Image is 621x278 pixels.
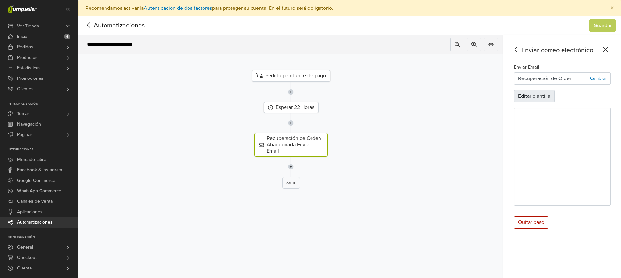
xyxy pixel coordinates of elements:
span: Clientes [17,84,34,94]
span: Mercado Libre [17,154,46,165]
span: Navegación [17,119,41,130]
span: × [610,3,614,13]
label: Enviar Email [514,64,539,71]
span: Canales de Venta [17,196,53,207]
span: Promociones [17,73,43,84]
span: Productos [17,52,38,63]
div: Quitar paso [514,216,548,229]
p: Configuración [8,235,78,239]
span: Inicio [17,31,27,42]
button: Guardar [589,19,616,32]
img: line-7960e5f4d2b50ad2986e.svg [288,157,294,177]
span: WhatsApp Commerce [17,186,61,196]
span: 6 [64,34,70,39]
span: Temas [17,109,30,119]
span: Páginas [17,130,33,140]
div: Esperar 22 Horas [264,102,319,113]
span: Automatizaciones [84,21,135,30]
div: salir [282,177,300,189]
p: Recuperación de Orden Abandonada [518,75,590,82]
div: Pedido pendiente de pago [252,70,330,82]
button: Editar plantilla [514,90,555,102]
span: Cuenta [17,263,32,273]
span: Google Commerce [17,175,55,186]
img: line-7960e5f4d2b50ad2986e.svg [288,113,294,133]
img: line-7960e5f4d2b50ad2986e.svg [288,82,294,102]
div: Enviar correo electrónico [511,45,611,55]
button: Close [604,0,621,16]
a: Autenticación de dos factores [144,5,212,11]
span: General [17,242,33,252]
span: Pedidos [17,42,33,52]
p: Personalización [8,102,78,106]
span: Ver Tienda [17,21,39,31]
span: Checkout [17,252,37,263]
iframe: Recuperación de Orden Abandonada [514,108,610,205]
p: Integraciones [8,148,78,152]
span: Estadísticas [17,63,41,73]
div: Recuperación de Orden Abandonada Enviar Email [254,133,328,157]
span: Aplicaciones [17,207,42,217]
span: Facebook & Instagram [17,165,62,175]
p: Cambiar [590,75,606,82]
span: Automatizaciones [17,217,53,228]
